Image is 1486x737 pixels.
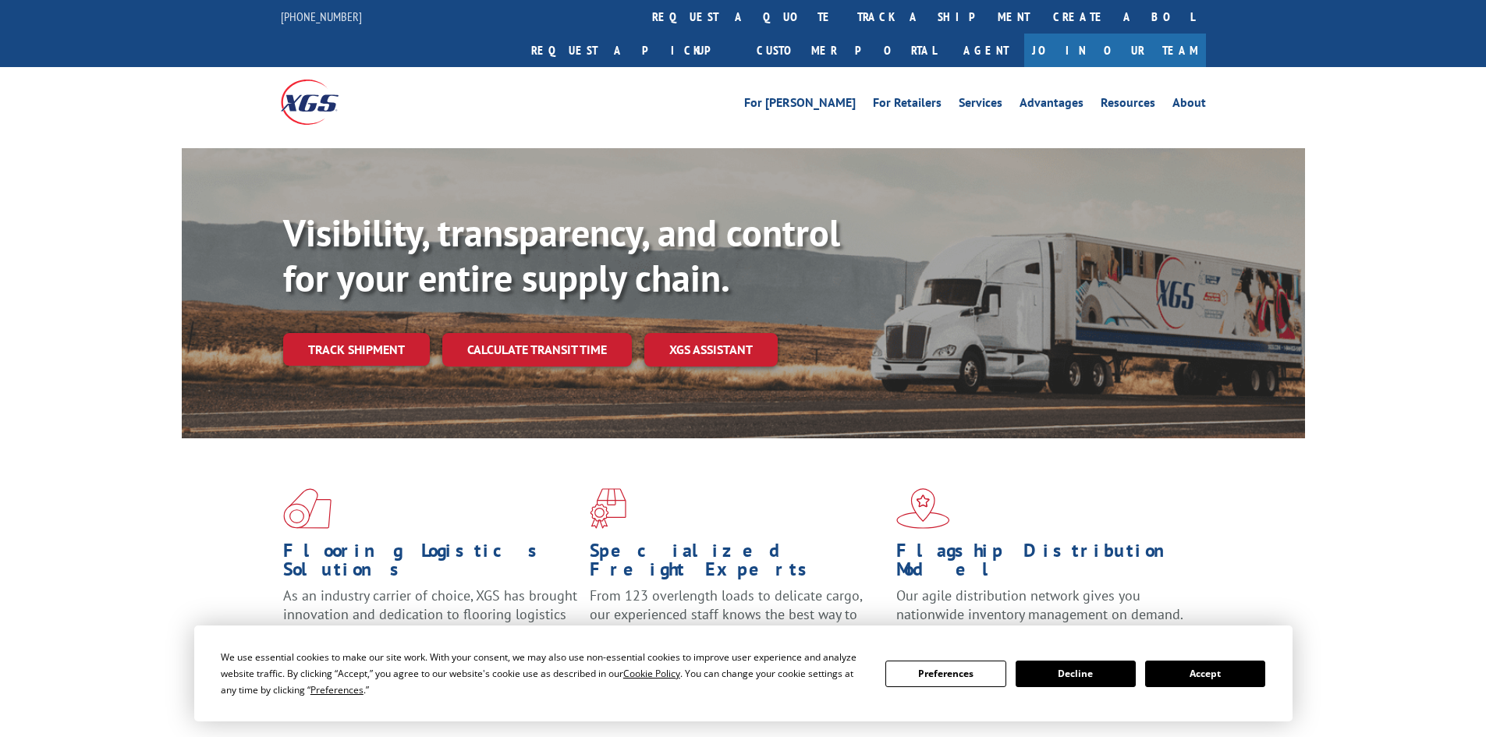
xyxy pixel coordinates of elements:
a: Join Our Team [1024,34,1206,67]
a: For [PERSON_NAME] [744,97,856,114]
a: Resources [1101,97,1155,114]
h1: Flagship Distribution Model [896,541,1191,586]
span: Preferences [310,683,364,696]
a: Services [959,97,1002,114]
a: Request a pickup [520,34,745,67]
p: From 123 overlength loads to delicate cargo, our experienced staff knows the best way to move you... [590,586,885,656]
span: As an industry carrier of choice, XGS has brought innovation and dedication to flooring logistics... [283,586,577,642]
a: Track shipment [283,333,430,366]
img: xgs-icon-total-supply-chain-intelligence-red [283,488,332,529]
a: For Retailers [873,97,942,114]
img: xgs-icon-focused-on-flooring-red [590,488,626,529]
a: [PHONE_NUMBER] [281,9,362,24]
a: Agent [948,34,1024,67]
div: We use essential cookies to make our site work. With your consent, we may also use non-essential ... [221,649,867,698]
button: Preferences [885,661,1005,687]
h1: Flooring Logistics Solutions [283,541,578,586]
img: xgs-icon-flagship-distribution-model-red [896,488,950,529]
button: Accept [1145,661,1265,687]
a: Customer Portal [745,34,948,67]
span: Cookie Policy [623,667,680,680]
button: Decline [1016,661,1136,687]
a: Calculate transit time [442,333,632,367]
a: About [1172,97,1206,114]
div: Cookie Consent Prompt [194,625,1293,721]
a: XGS ASSISTANT [644,333,778,367]
h1: Specialized Freight Experts [590,541,885,586]
span: Our agile distribution network gives you nationwide inventory management on demand. [896,586,1183,623]
b: Visibility, transparency, and control for your entire supply chain. [283,208,840,302]
a: Advantages [1020,97,1083,114]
